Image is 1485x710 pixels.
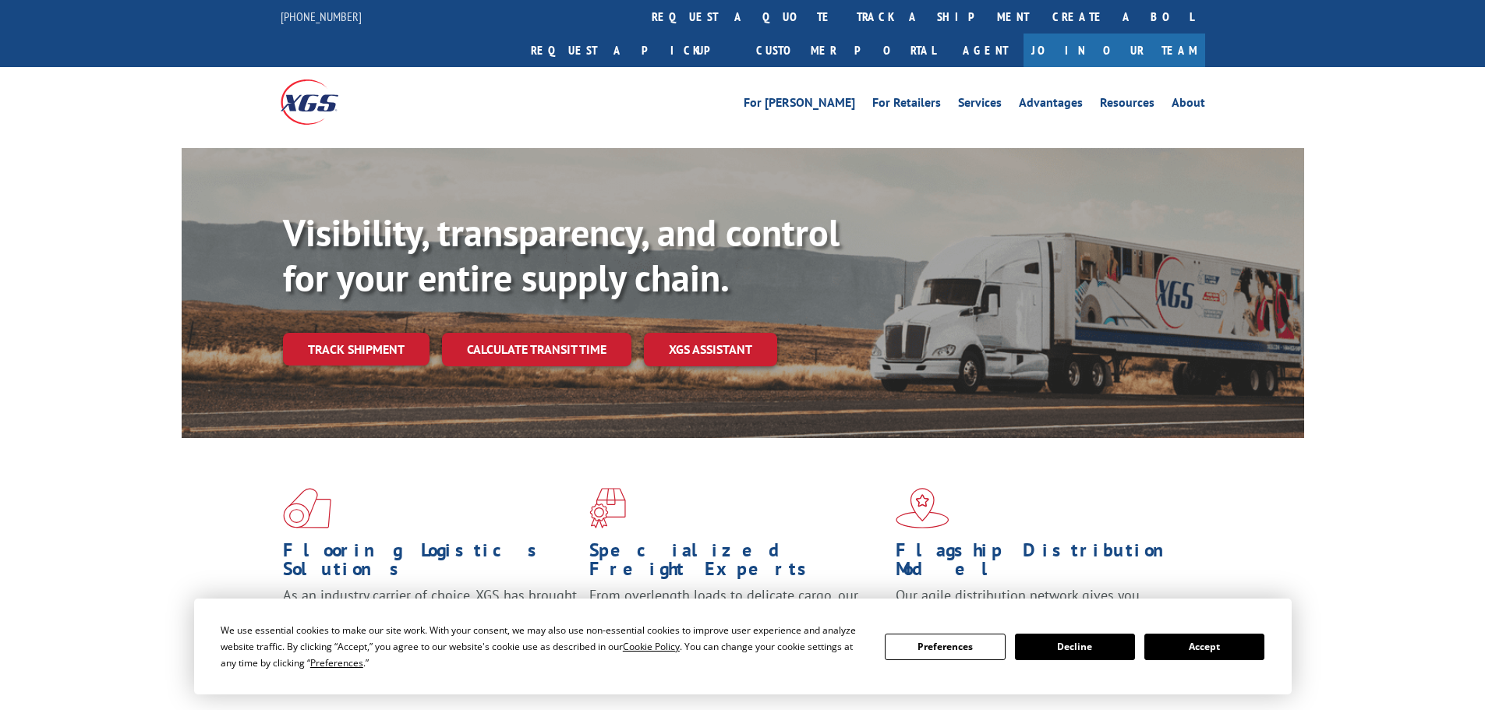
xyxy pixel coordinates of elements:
[896,488,949,528] img: xgs-icon-flagship-distribution-model-red
[283,488,331,528] img: xgs-icon-total-supply-chain-intelligence-red
[194,599,1292,694] div: Cookie Consent Prompt
[1015,634,1135,660] button: Decline
[442,333,631,366] a: Calculate transit time
[958,97,1002,114] a: Services
[744,34,947,67] a: Customer Portal
[589,541,884,586] h1: Specialized Freight Experts
[744,97,855,114] a: For [PERSON_NAME]
[623,640,680,653] span: Cookie Policy
[519,34,744,67] a: Request a pickup
[283,208,840,302] b: Visibility, transparency, and control for your entire supply chain.
[589,488,626,528] img: xgs-icon-focused-on-flooring-red
[1100,97,1154,114] a: Resources
[310,656,363,669] span: Preferences
[1024,34,1205,67] a: Join Our Team
[283,333,430,366] a: Track shipment
[589,586,884,655] p: From overlength loads to delicate cargo, our experienced staff knows the best way to move your fr...
[896,541,1190,586] h1: Flagship Distribution Model
[283,586,577,641] span: As an industry carrier of choice, XGS has brought innovation and dedication to flooring logistics...
[872,97,941,114] a: For Retailers
[947,34,1024,67] a: Agent
[281,9,362,24] a: [PHONE_NUMBER]
[896,586,1183,623] span: Our agile distribution network gives you nationwide inventory management on demand.
[1019,97,1083,114] a: Advantages
[1172,97,1205,114] a: About
[221,622,866,671] div: We use essential cookies to make our site work. With your consent, we may also use non-essential ...
[283,541,578,586] h1: Flooring Logistics Solutions
[1144,634,1264,660] button: Accept
[885,634,1005,660] button: Preferences
[644,333,777,366] a: XGS ASSISTANT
